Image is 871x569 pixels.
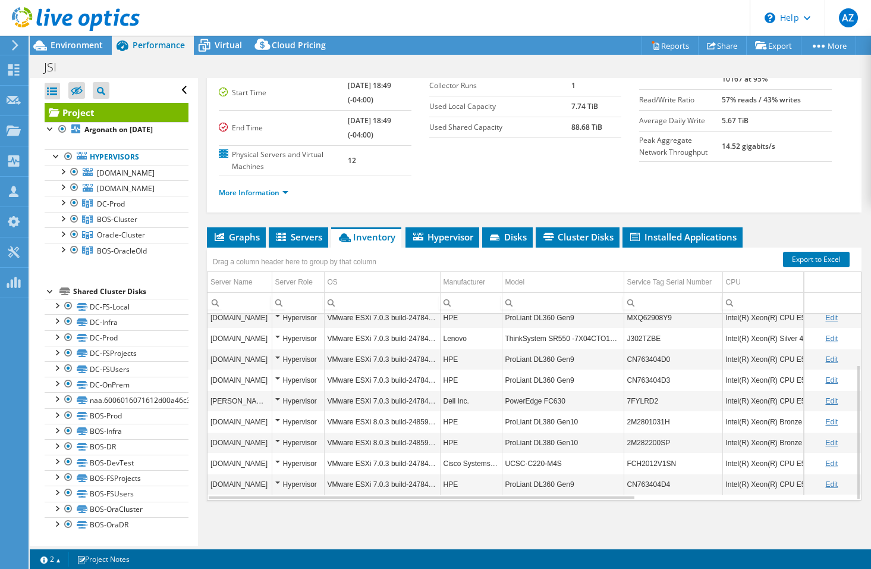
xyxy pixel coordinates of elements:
[210,275,253,289] div: Server Name
[348,115,391,140] b: [DATE] 18:49 (-04:00)
[324,272,440,293] td: OS Column
[324,370,440,390] td: Column OS, Value VMware ESXi 7.0.3 build-24784741
[219,187,288,198] a: More Information
[45,502,188,517] a: BOS-OraCluster
[45,165,188,180] a: [DOMAIN_NAME]
[275,231,322,243] span: Servers
[440,328,502,349] td: Column Manufacturer, Value Lenovo
[825,439,838,447] a: Edit
[746,36,801,55] a: Export
[207,390,272,411] td: Column Server Name, Value candace.jsi.com
[219,87,348,99] label: Start Time
[624,411,722,432] td: Column Service Tag Serial Number, Value 2M2801031H
[571,122,602,132] b: 88.68 TiB
[825,314,838,322] a: Edit
[324,349,440,370] td: Column OS, Value VMware ESXi 7.0.3 build-24784741
[348,80,391,105] b: [DATE] 18:49 (-04:00)
[328,275,338,289] div: OS
[722,95,801,105] b: 57% reads / 43% writes
[502,307,624,328] td: Column Model, Value ProLiant DL360 Gen9
[624,328,722,349] td: Column Service Tag Serial Number, Value J302TZBE
[272,411,324,432] td: Column Server Role, Value Hypervisor
[272,474,324,495] td: Column Server Role, Value Hypervisor
[639,94,721,106] label: Read/Write Ratio
[624,292,722,313] td: Column Service Tag Serial Number, Filter cell
[440,370,502,390] td: Column Manufacturer, Value HPE
[68,552,138,567] a: Project Notes
[444,275,486,289] div: Manufacturer
[411,231,473,243] span: Hypervisor
[624,370,722,390] td: Column Service Tag Serial Number, Value CN763404D3
[207,248,861,501] div: Data grid
[488,231,527,243] span: Disks
[45,180,188,196] a: [DOMAIN_NAME]
[571,80,576,90] b: 1
[639,115,721,127] label: Average Daily Write
[722,115,749,126] b: 5.67 TiB
[429,121,571,133] label: Used Shared Capacity
[45,346,188,361] a: DC-FSProjects
[542,231,614,243] span: Cluster Disks
[324,432,440,453] td: Column OS, Value VMware ESXi 8.0.3 build-24859861
[272,328,324,349] td: Column Server Role, Value Hypervisor
[207,411,272,432] td: Column Server Name, Value atreus.jsi.com
[45,470,188,486] a: BOS-FSProjects
[440,272,502,293] td: Manufacturer Column
[97,183,155,193] span: [DOMAIN_NAME]
[51,39,103,51] span: Environment
[210,254,379,270] div: Drag a column header here to group by that column
[502,453,624,474] td: Column Model, Value UCSC-C220-M4S
[440,411,502,432] td: Column Manufacturer, Value HPE
[207,272,272,293] td: Server Name Column
[839,8,858,27] span: AZ
[440,453,502,474] td: Column Manufacturer, Value Cisco Systems Inc
[133,39,185,51] span: Performance
[275,457,321,471] div: Hypervisor
[324,390,440,411] td: Column OS, Value VMware ESXi 7.0.3 build-24784741
[275,477,321,492] div: Hypervisor
[502,349,624,370] td: Column Model, Value ProLiant DL360 Gen9
[825,397,838,405] a: Edit
[440,390,502,411] td: Column Manufacturer, Value Dell Inc.
[272,370,324,390] td: Column Server Role, Value Hypervisor
[440,292,502,313] td: Column Manufacturer, Filter cell
[219,149,348,173] label: Physical Servers and Virtual Machines
[45,455,188,470] a: BOS-DevTest
[502,328,624,349] td: Column Model, Value ThinkSystem SR550 -7X04CTO1WW-
[45,439,188,455] a: BOS-DR
[624,474,722,495] td: Column Service Tag Serial Number, Value CN763404D4
[440,307,502,328] td: Column Manufacturer, Value HPE
[502,370,624,390] td: Column Model, Value ProLiant DL360 Gen9
[698,36,747,55] a: Share
[272,307,324,328] td: Column Server Role, Value Hypervisor
[726,275,741,289] div: CPU
[825,334,838,343] a: Edit
[272,390,324,411] td: Column Server Role, Value Hypervisor
[97,214,137,224] span: BOS-Cluster
[639,135,721,158] label: Peak Aggregate Network Throughput
[337,231,395,243] span: Inventory
[502,432,624,453] td: Column Model, Value ProLiant DL380 Gen10
[440,349,502,370] td: Column Manufacturer, Value HPE
[45,122,188,137] a: Argonath on [DATE]
[624,307,722,328] td: Column Service Tag Serial Number, Value MXQ62908Y9
[324,474,440,495] td: Column OS, Value VMware ESXi 7.0.3 build-24784741
[722,60,828,84] b: 15871 at [GEOGRAPHIC_DATA], 10167 at 95%
[207,432,272,453] td: Column Server Name, Value aerope.jsi.com
[207,307,272,328] td: Column Server Name, Value gohan.jsi.com
[45,314,188,330] a: DC-Infra
[571,101,598,111] b: 7.74 TiB
[624,349,722,370] td: Column Service Tag Serial Number, Value CN763404D0
[722,141,775,151] b: 14.52 gigabits/s
[207,349,272,370] td: Column Server Name, Value porthos.jsi.com
[429,80,571,92] label: Collector Runs
[502,272,624,293] td: Model Column
[207,328,272,349] td: Column Server Name, Value peacock.jsi.com
[272,453,324,474] td: Column Server Role, Value Hypervisor
[45,408,188,424] a: BOS-Prod
[272,272,324,293] td: Server Role Column
[765,12,775,23] svg: \n
[97,230,145,240] span: Oracle-Cluster
[97,168,155,178] span: [DOMAIN_NAME]
[213,231,260,243] span: Graphs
